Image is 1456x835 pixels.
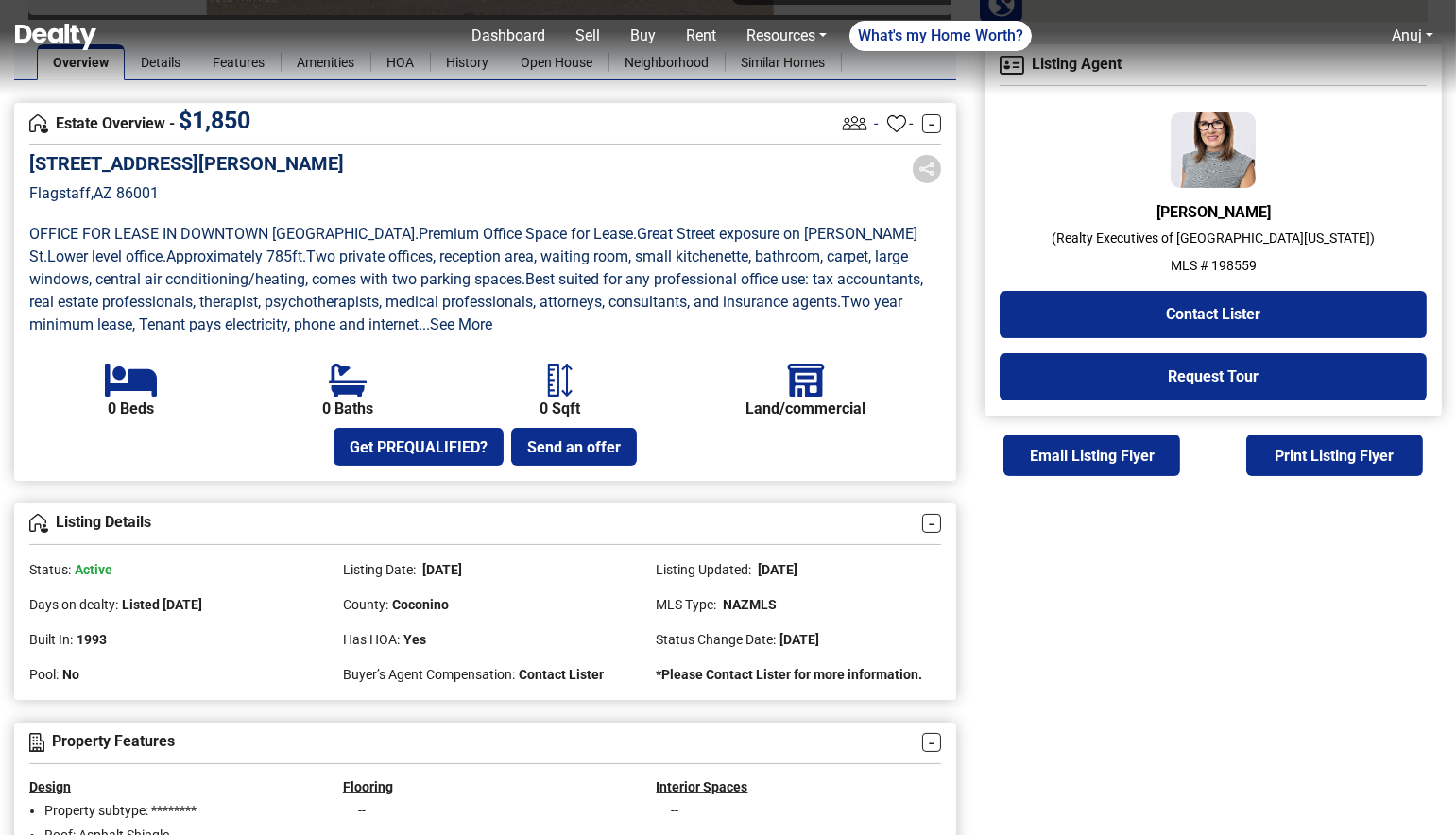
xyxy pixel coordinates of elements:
span: Buyer’s Agent Compensation: [343,667,515,682]
a: Buy [623,17,663,55]
button: Email Listing Flyer [1003,435,1180,476]
span: $ 1,850 [179,107,250,134]
span: Lower level office . [47,247,166,265]
img: Overview [29,514,48,533]
ul: -- [657,802,942,819]
span: NAZMLS [721,597,778,612]
button: Get PREQUALIFIED? [334,428,504,466]
span: No [62,667,79,682]
p: Flagstaff , AZ 86001 [29,182,344,205]
span: Contact Lister [519,667,604,682]
h4: Estate Overview - [29,113,838,134]
span: - [874,112,878,135]
a: Anuj [1392,26,1422,44]
a: - [922,114,941,133]
a: Dashboard [464,17,553,55]
span: Coconino [392,597,449,612]
span: Approximately 785ft . [166,247,306,265]
h5: [STREET_ADDRESS][PERSON_NAME] [29,152,344,175]
img: Features [29,733,44,752]
strong: *Please Contact Lister for more information. [657,667,923,682]
button: Print Listing Flyer [1246,435,1423,476]
button: Send an offer [511,428,637,466]
span: - [909,112,913,135]
p: ( Realty Executives of [GEOGRAPHIC_DATA][US_STATE] ) [1000,229,1427,248]
a: ...See More [419,315,492,333]
span: Status: [29,562,71,577]
span: [DATE] [420,562,462,577]
span: Days on dealty: [29,597,118,612]
span: 1993 [77,632,107,647]
a: What's my Home Worth? [849,21,1032,51]
span: OFFICE FOR LEASE IN DOWNTOWN [GEOGRAPHIC_DATA] . [29,225,419,243]
span: Two year minimum lease, Tenant pays electricity, phone and internet [29,293,906,333]
ul: -- [343,802,628,819]
iframe: BigID CMP Widget [9,778,66,835]
b: 0 Beds [108,400,154,417]
h6: [PERSON_NAME] [1000,203,1427,221]
span: Active [75,562,112,577]
b: 0 Baths [322,400,373,417]
span: Listing Updated: [657,562,752,577]
h4: Property Features [29,733,922,752]
h5: Flooring [343,779,628,795]
p: MLS # 198559 [1000,256,1427,276]
span: County: [343,597,388,612]
a: - [922,733,941,752]
a: Rent [678,17,724,55]
span: Great Street exposure on [PERSON_NAME] St . [29,225,921,265]
span: Two private offices, reception area, waiting room, small kitchenette, bathroom, carpet, large win... [29,247,912,288]
a: Resources [739,17,834,55]
img: Overview [29,114,48,133]
h5: Design [29,779,315,795]
a: Anuj [1384,17,1441,55]
span: Best suited for any professional office use: tax accountants, real estate professionals, therapis... [29,270,927,311]
span: Yes [403,632,426,647]
span: Listing Date: [343,562,416,577]
h5: Interior Spaces [657,779,942,795]
img: Listing View [838,107,871,140]
a: Sell [568,17,608,55]
button: Contact Lister [1000,291,1427,338]
span: Listed [DATE] [122,597,202,612]
h4: Listing Details [29,514,922,533]
span: Built In: [29,632,73,647]
span: [DATE] [780,632,820,647]
span: Pool: [29,667,59,682]
img: Dealty - Buy, Sell & Rent Homes [15,24,96,50]
span: Premium Office Space for Lease . [419,225,637,243]
span: MLS Type: [657,597,717,612]
a: - [922,514,941,533]
img: Favourites [887,114,906,133]
span: Has HOA: [343,632,400,647]
button: Request Tour [1000,353,1427,400]
span: [DATE] [756,562,798,577]
span: Status Change Date: [657,632,777,647]
img: Agent [1171,112,1256,188]
b: 0 Sqft [540,400,580,417]
b: Land/commercial [746,400,866,417]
